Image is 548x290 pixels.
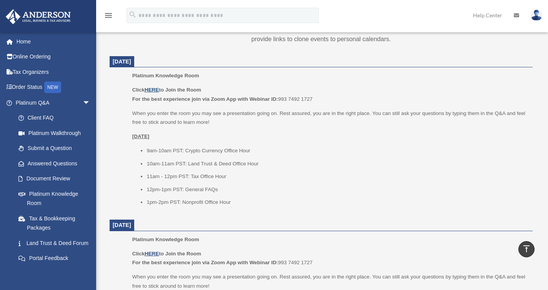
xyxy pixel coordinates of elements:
span: [DATE] [113,58,131,65]
img: Anderson Advisors Platinum Portal [3,9,73,24]
a: Tax & Bookkeeping Packages [11,211,102,235]
a: Document Review [11,171,102,187]
i: search [128,10,137,19]
a: HERE [145,251,159,257]
span: Platinum Knowledge Room [132,237,199,242]
li: 12pm-1pm PST: General FAQs [147,185,527,194]
a: Online Ordering [5,49,102,65]
span: Platinum Knowledge Room [132,73,199,78]
a: Submit a Question [11,141,102,156]
a: Client FAQ [11,110,102,126]
img: User Pic [531,10,542,21]
div: NEW [44,82,61,93]
b: For the best experience join via Zoom App with Webinar ID: [132,260,278,265]
u: [DATE] [132,133,150,139]
a: Home [5,34,102,49]
a: Order StatusNEW [5,80,102,95]
p: 993 7492 1727 [132,85,527,103]
span: [DATE] [113,222,131,228]
a: Platinum Walkthrough [11,125,102,141]
b: For the best experience join via Zoom App with Webinar ID: [132,96,278,102]
b: Click to Join the Room [132,87,201,93]
a: Platinum Q&Aarrow_drop_down [5,95,102,110]
a: Land Trust & Deed Forum [11,235,102,251]
p: 993 7492 1727 [132,249,527,267]
a: Portal Feedback [11,251,102,266]
li: 1pm-2pm PST: Nonprofit Office Hour [147,198,527,207]
a: Answered Questions [11,156,102,171]
a: Platinum Knowledge Room [11,186,98,211]
p: When you enter the room you may see a presentation going on. Rest assured, you are in the right p... [132,109,527,127]
li: 10am-11am PST: Land Trust & Deed Office Hour [147,159,527,168]
a: vertical_align_top [518,241,535,257]
a: HERE [145,87,159,93]
a: Tax Organizers [5,64,102,80]
a: menu [104,13,113,20]
i: vertical_align_top [522,244,531,253]
li: 11am - 12pm PST: Tax Office Hour [147,172,527,181]
i: menu [104,11,113,20]
li: 9am-10am PST: Crypto Currency Office Hour [147,146,527,155]
b: Click to Join the Room [132,251,201,257]
span: arrow_drop_down [83,95,98,111]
